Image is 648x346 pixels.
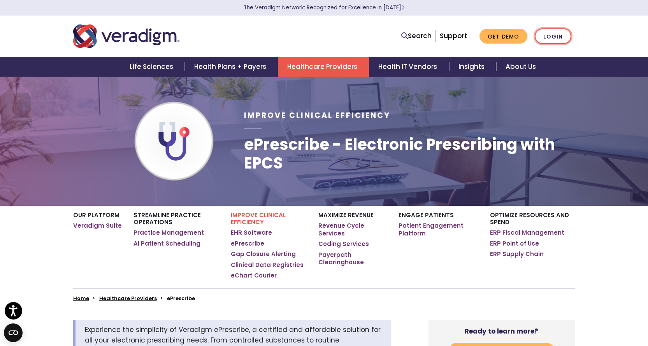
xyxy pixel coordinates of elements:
a: Gap Closure Alerting [231,250,296,258]
a: The Veradigm Network: Recognized for Excellence in [DATE]Learn More [244,4,405,11]
button: Open CMP widget [4,323,23,342]
a: Login [535,28,571,44]
a: About Us [496,57,545,77]
strong: Ready to learn more? [465,327,538,336]
a: Clinical Data Registries [231,261,304,269]
a: Life Sciences [120,57,185,77]
a: Healthcare Providers [99,295,157,302]
h1: ePrescribe - Electronic Prescribing with EPCS [244,135,575,172]
a: AI Patient Scheduling [133,240,200,248]
a: eChart Courier [231,272,277,279]
a: Coding Services [318,240,369,248]
a: ERP Point of Use [490,240,539,248]
a: Support [440,31,467,40]
a: Healthcare Providers [278,57,369,77]
a: Health Plans + Payers [185,57,278,77]
a: Veradigm Suite [73,222,122,230]
a: Get Demo [479,29,527,44]
span: Learn More [401,4,405,11]
a: EHR Software [231,229,272,237]
a: ERP Fiscal Management [490,229,564,237]
a: ePrescribe [231,240,264,248]
span: Improve Clinical Efficiency [244,110,390,121]
a: ERP Supply Chain [490,250,544,258]
a: Health IT Vendors [369,57,449,77]
a: Home [73,295,89,302]
a: Payerpath Clearinghouse [318,251,386,266]
img: Veradigm logo [73,23,180,49]
iframe: Drift Chat Widget [499,290,639,337]
a: Patient Engagement Platform [399,222,478,237]
a: Search [401,31,432,41]
a: Practice Management [133,229,204,237]
a: Insights [449,57,496,77]
a: Revenue Cycle Services [318,222,386,237]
